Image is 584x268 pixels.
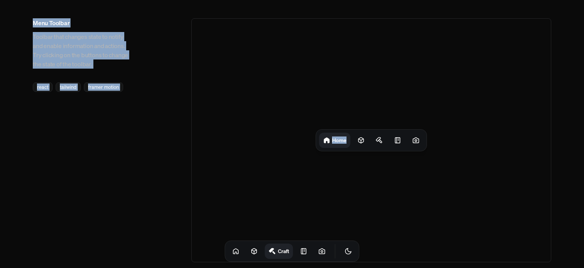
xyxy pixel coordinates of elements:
p: Toolbar that changes state to notify and enable information and actions. Try clicking on the butt... [33,32,130,69]
h3: Menu Toolbar [33,18,130,27]
h1: Home [332,136,347,144]
div: react [33,82,53,92]
div: framer motion [84,82,123,92]
button: Toggle Theme [341,244,356,259]
h1: Craft [278,247,289,255]
a: Craft [265,244,293,259]
div: tailwind [56,82,81,92]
